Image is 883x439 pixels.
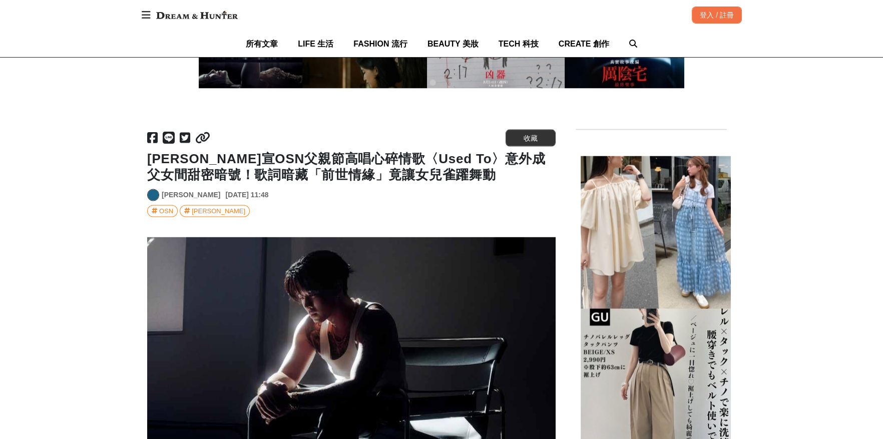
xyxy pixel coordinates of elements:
[246,40,278,48] span: 所有文章
[298,40,333,48] span: LIFE 生活
[427,31,479,57] a: BEAUTY 美妝
[353,40,407,48] span: FASHION 流行
[180,205,250,217] a: [PERSON_NAME]
[559,31,609,57] a: CREATE 創作
[192,206,245,217] div: [PERSON_NAME]
[246,31,278,57] a: 所有文章
[499,31,539,57] a: TECH 科技
[151,6,243,24] img: Dream & Hunter
[162,190,220,200] a: [PERSON_NAME]
[147,151,556,182] h1: [PERSON_NAME]宣OSN父親節高唱心碎情歌〈Used To〉意外成父女間甜密暗號！歌詞暗藏「前世情緣」竟讓女兒雀躍舞動
[506,130,556,147] button: 收藏
[427,40,479,48] span: BEAUTY 美妝
[499,40,539,48] span: TECH 科技
[148,190,159,201] img: Avatar
[298,31,333,57] a: LIFE 生活
[147,205,178,217] a: OSN
[147,189,159,201] a: Avatar
[559,40,609,48] span: CREATE 創作
[692,7,742,24] div: 登入 / 註冊
[353,31,407,57] a: FASHION 流行
[225,190,268,200] div: [DATE] 11:48
[159,206,173,217] div: OSN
